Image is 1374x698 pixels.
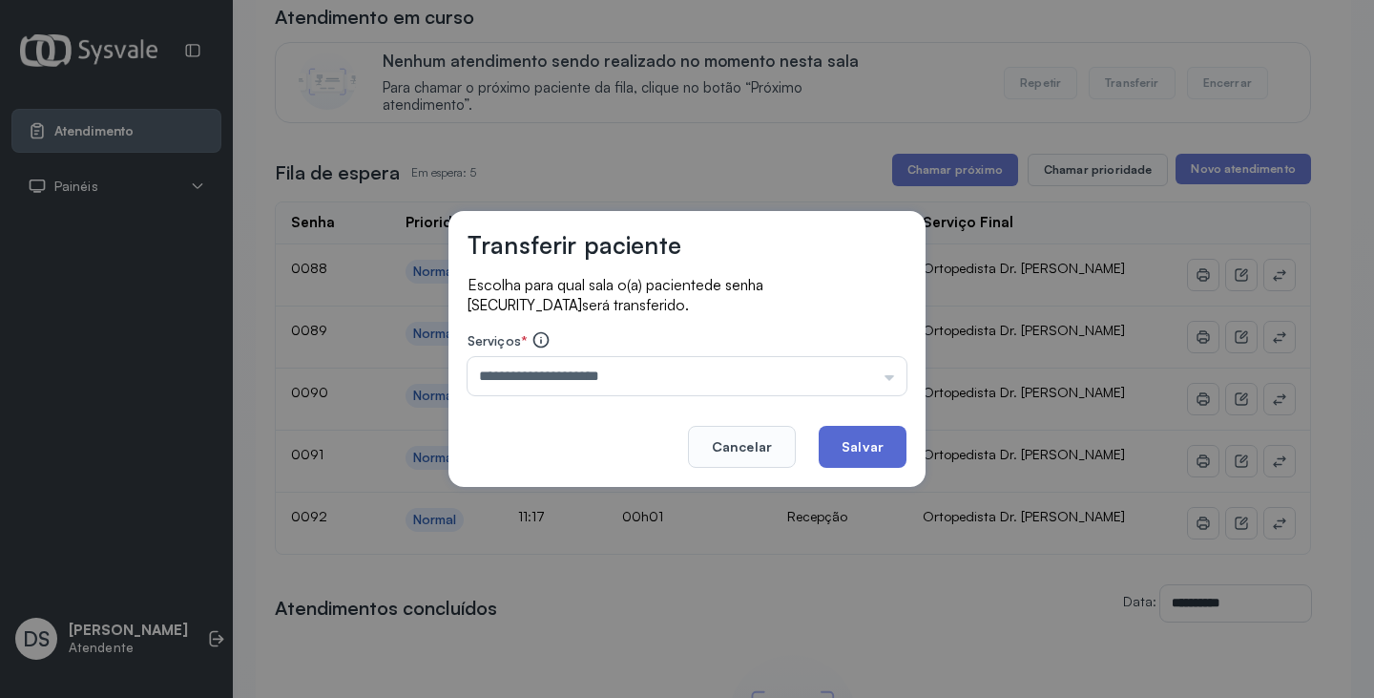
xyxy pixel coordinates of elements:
[468,276,763,314] span: de senha [SECURITY_DATA]
[819,426,906,468] button: Salvar
[688,426,796,468] button: Cancelar
[468,332,521,349] span: Serviços
[468,275,906,315] p: Escolha para qual sala o(a) paciente será transferido.
[468,230,681,260] h3: Transferir paciente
